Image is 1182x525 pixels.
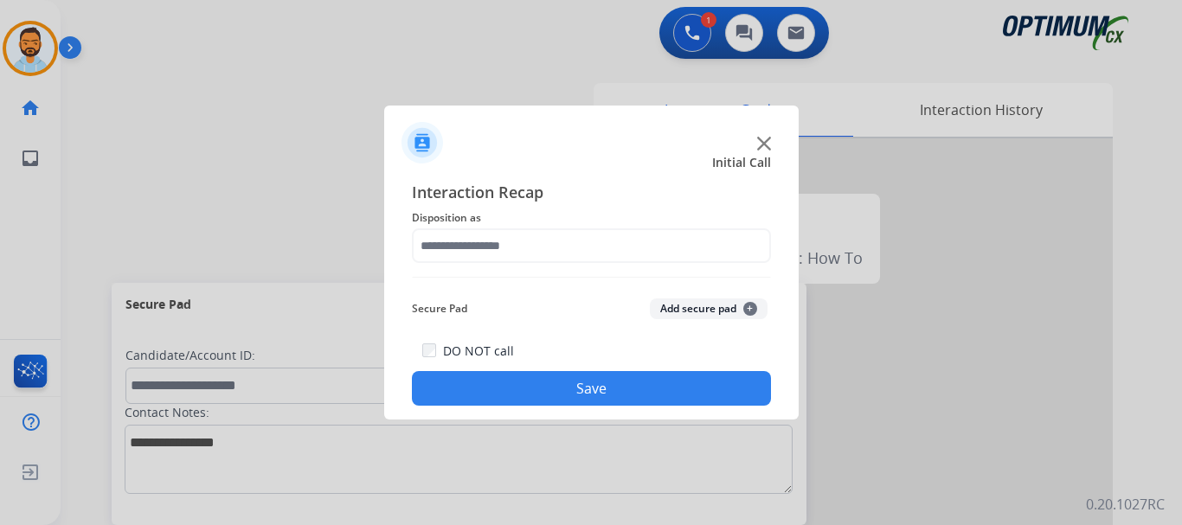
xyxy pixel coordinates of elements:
[650,298,768,319] button: Add secure pad+
[1086,494,1165,515] p: 0.20.1027RC
[412,371,771,406] button: Save
[443,343,514,360] label: DO NOT call
[412,298,467,319] span: Secure Pad
[401,122,443,163] img: contactIcon
[712,154,771,171] span: Initial Call
[412,180,771,208] span: Interaction Recap
[743,302,757,316] span: +
[412,208,771,228] span: Disposition as
[412,277,771,278] img: contact-recap-line.svg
